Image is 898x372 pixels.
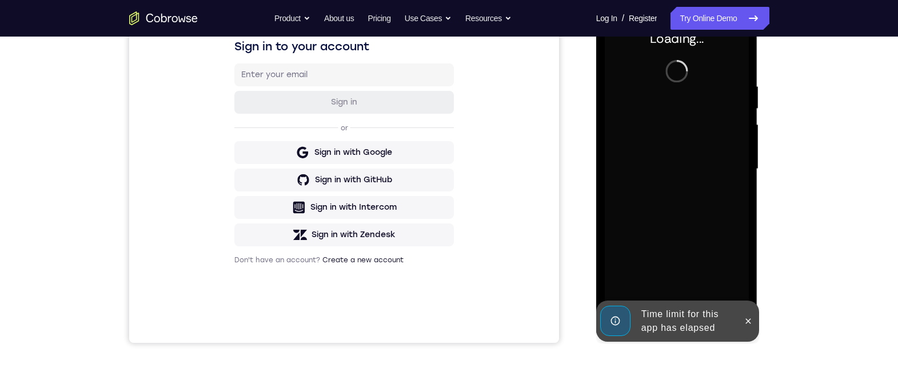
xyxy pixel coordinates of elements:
[596,7,617,30] a: Log In
[185,187,263,198] div: Sign in with Google
[105,295,325,305] p: Don't have an account?
[105,209,325,231] button: Sign in with GitHub
[41,302,141,339] div: Time limit for this app has elapsed
[629,7,657,30] a: Register
[181,242,268,253] div: Sign in with Intercom
[129,11,198,25] a: Go to the home page
[465,7,512,30] button: Resources
[182,269,266,281] div: Sign in with Zendesk
[193,296,274,304] a: Create a new account
[670,7,769,30] a: Try Online Demo
[368,7,390,30] a: Pricing
[324,7,354,30] a: About us
[209,163,221,173] p: or
[405,7,452,30] button: Use Cases
[274,7,310,30] button: Product
[105,236,325,259] button: Sign in with Intercom
[622,11,624,25] span: /
[186,214,263,226] div: Sign in with GitHub
[105,181,325,204] button: Sign in with Google
[105,263,325,286] button: Sign in with Zendesk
